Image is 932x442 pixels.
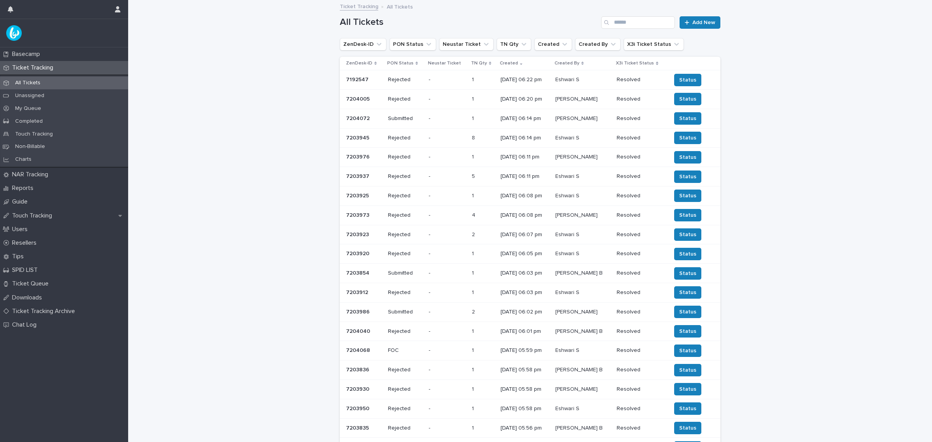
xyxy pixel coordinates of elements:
p: [DATE] 06:14 pm [501,115,549,122]
tr: 72039507203950 Rejected-11 [DATE] 05:58 pmEshwari SEshwari S ResolvedStatus [340,399,720,418]
p: Resolved [617,347,664,354]
p: 7204068 [346,346,372,354]
p: - [429,154,466,160]
p: - [429,96,466,103]
p: Resolved [617,77,664,83]
p: 4 [472,211,477,219]
p: Rejected [388,154,423,160]
p: 1 [472,288,475,296]
span: Status [679,270,696,277]
p: Eshwari S [555,172,581,180]
span: Status [679,231,696,238]
button: Created [534,38,572,50]
p: Downloads [9,294,48,301]
p: 1 [472,268,475,277]
p: 1 [472,404,475,412]
p: 7203835 [346,423,370,432]
p: Basecamp [9,50,46,58]
p: [DATE] 06:11 pm [501,173,549,180]
p: - [429,77,466,83]
p: 7203937 [346,172,371,180]
p: TN Qty [471,59,487,68]
img: UPKZpZA3RCu7zcH4nw8l [6,25,22,41]
p: [DATE] 06:03 pm [501,289,549,296]
span: Status [679,366,696,374]
tr: 72040057204005 Rejected-11 [DATE] 06:20 pm[PERSON_NAME][PERSON_NAME] ResolvedStatus [340,89,720,109]
p: 1 [472,114,475,122]
p: [DATE] 06:05 pm [501,251,549,257]
p: Rejected [388,173,423,180]
tr: 71925477192547 Rejected-11 [DATE] 06:22 pmEshwari SEshwari S ResolvedStatus [340,70,720,90]
h1: All Tickets [340,17,598,28]
p: 1 [472,385,475,393]
p: Rejected [388,405,423,412]
tr: 72038547203854 Submitted-11 [DATE] 06:03 pm[PERSON_NAME] B[PERSON_NAME] B ResolvedStatus [340,264,720,283]
p: [PERSON_NAME] B [555,365,604,373]
p: - [429,309,466,315]
tr: 72039257203925 Rejected-11 [DATE] 06:08 pmEshwari SEshwari S ResolvedStatus [340,186,720,205]
a: Add New [680,16,720,29]
p: Rejected [388,193,423,199]
p: [DATE] 06:14 pm [501,135,549,141]
p: Rejected [388,251,423,257]
p: Resolved [617,135,664,141]
p: [DATE] 05:58 pm [501,386,549,393]
p: 1 [472,191,475,199]
span: Status [679,134,696,142]
p: Eshwari S [555,191,581,199]
p: Rejected [388,231,423,238]
p: 7203976 [346,152,371,160]
p: 7203912 [346,288,370,296]
p: Resolved [617,309,664,315]
p: Eshwari S [555,249,581,257]
span: Status [679,173,696,181]
button: Status [674,364,701,376]
p: - [429,212,466,219]
p: Submitted [388,270,423,277]
button: Status [674,228,701,241]
p: [DATE] 06:11 pm [501,154,549,160]
button: Status [674,132,701,144]
span: Status [679,405,696,412]
p: X3i Ticket Status [616,59,654,68]
span: Status [679,192,696,200]
p: Ticket Tracking Archive [9,308,81,315]
p: 7204072 [346,114,371,122]
button: Status [674,402,701,415]
p: [PERSON_NAME] B [555,327,604,335]
p: 7203930 [346,385,371,393]
button: Status [674,112,701,125]
tr: 72039457203945 Rejected-88 [DATE] 06:14 pmEshwari SEshwari S ResolvedStatus [340,128,720,148]
p: Resolved [617,289,664,296]
button: ZenDesk-ID [340,38,386,50]
p: 7203973 [346,211,371,219]
p: [PERSON_NAME] [555,114,599,122]
p: All Tickets [387,2,413,10]
p: Resellers [9,239,43,247]
p: Rejected [388,135,423,141]
p: Resolved [617,270,664,277]
span: Status [679,385,696,393]
tr: 72039767203976 Rejected-11 [DATE] 06:11 pm[PERSON_NAME][PERSON_NAME] ResolvedStatus [340,148,720,167]
p: Resolved [617,425,664,432]
p: [PERSON_NAME] [555,94,599,103]
p: Reports [9,184,40,192]
button: Status [674,306,701,318]
button: Status [674,267,701,280]
p: [DATE] 06:01 pm [501,328,549,335]
p: PON Status [387,59,414,68]
a: Ticket Tracking [340,2,378,10]
p: Non-Billable [9,143,51,150]
p: [PERSON_NAME] [555,385,599,393]
p: Rejected [388,367,423,373]
p: 7203925 [346,191,370,199]
p: - [429,328,466,335]
button: Status [674,74,701,86]
p: Ticket Queue [9,280,55,287]
p: [DATE] 06:08 pm [501,212,549,219]
p: Charts [9,156,38,163]
p: - [429,231,466,238]
button: Status [674,325,701,338]
p: 8 [472,133,476,141]
p: Rejected [388,386,423,393]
